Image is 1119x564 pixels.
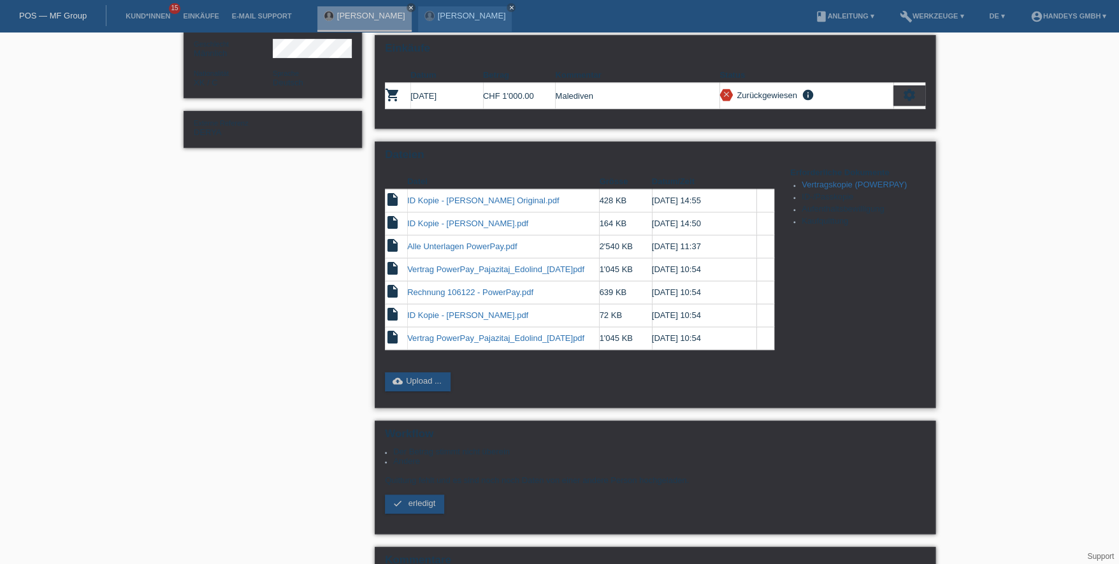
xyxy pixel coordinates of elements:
a: Vertrag PowerPay_Pajazitaj_Edolind_[DATE]pdf [407,333,584,343]
li: Aufenthaltsbewilligung [802,204,925,216]
a: E-Mail Support [226,12,298,20]
a: cloud_uploadUpload ... [385,372,451,391]
span: Nationalität [194,69,229,77]
a: [PERSON_NAME] [438,11,506,20]
span: Geschlecht [194,40,229,48]
a: check erledigt [385,495,444,514]
i: info [800,89,816,101]
td: 72 KB [599,304,651,327]
a: Einkäufe [177,12,225,20]
div: Zurückgewiesen [733,89,797,102]
td: CHF 1'000.00 [483,83,556,109]
div: DERYA [194,118,273,137]
i: book [814,10,827,23]
i: insert_drive_file [385,261,400,276]
i: check [393,498,403,509]
li: ID-/Passkopie [802,192,925,204]
th: Status [719,68,893,83]
td: 2'540 KB [599,235,651,258]
th: Betrag [483,68,556,83]
th: Datum/Zeit [652,174,756,189]
a: POS — MF Group [19,11,87,20]
i: account_circle [1030,10,1043,23]
td: [DATE] 10:54 [652,258,756,281]
i: cloud_upload [393,376,403,386]
h2: Einkäufe [385,42,925,61]
a: close [407,3,415,12]
td: 1'045 KB [599,258,651,281]
h2: Dateien [385,148,925,168]
a: Vertrag PowerPay_Pajazitaj_Edolind_[DATE]pdf [407,264,584,274]
td: [DATE] 14:55 [652,189,756,212]
li: Kaufquittung [802,216,925,228]
th: Grösse [599,174,651,189]
span: erledigt [408,498,436,508]
span: Deutsch [273,78,303,87]
i: close [508,4,514,11]
span: Externe Referenz [194,119,249,127]
i: insert_drive_file [385,215,400,230]
td: [DATE] 11:37 [652,235,756,258]
a: bookAnleitung ▾ [808,12,880,20]
i: settings [902,88,916,102]
td: [DATE] 10:54 [652,327,756,350]
a: account_circleHandeys GmbH ▾ [1023,12,1113,20]
span: Kosovo / C / 03.07.1996 [194,78,218,87]
i: insert_drive_file [385,329,400,345]
a: [PERSON_NAME] [337,11,405,20]
a: Kund*innen [119,12,177,20]
td: [DATE] 10:54 [652,304,756,327]
td: 428 KB [599,189,651,212]
i: POSP00027951 [385,87,400,103]
td: [DATE] [410,83,483,109]
i: insert_drive_file [385,307,400,322]
li: Andere [393,456,925,466]
i: insert_drive_file [385,238,400,253]
a: buildWerkzeuge ▾ [893,12,971,20]
a: close [507,3,516,12]
i: build [900,10,913,23]
a: ID Kopie - [PERSON_NAME] Original.pdf [407,196,559,205]
a: Rechnung 106122 - PowerPay.pdf [407,287,533,297]
th: Datum [410,68,483,83]
i: insert_drive_file [385,192,400,207]
span: Sprache [273,69,299,77]
td: 164 KB [599,212,651,235]
i: close [722,90,731,99]
i: close [408,4,414,11]
h4: Erforderliche Dokumente [790,168,925,177]
th: Datei [407,174,599,189]
td: [DATE] 10:54 [652,281,756,304]
a: DE ▾ [983,12,1011,20]
a: ID Kopie - [PERSON_NAME].pdf [407,310,528,320]
td: [DATE] 14:50 [652,212,756,235]
h2: Workflow [385,428,925,447]
td: Malediven [555,83,719,109]
a: Vertragskopie (POWERPAY) [802,180,907,189]
td: 1'045 KB [599,327,651,350]
div: Männlich [194,39,273,58]
span: 15 [169,3,180,14]
a: ID Kopie - [PERSON_NAME].pdf [407,219,528,228]
a: Alle Unterlagen PowerPay.pdf [407,242,517,251]
td: 639 KB [599,281,651,304]
li: Der Betrag stimmt nicht überein [393,447,925,456]
th: Kommentar [555,68,719,83]
a: Support [1087,552,1114,561]
div: Quittung fehlt und es sind noch noch Daten von einer andere Person hochgeladen. [385,447,925,523]
i: insert_drive_file [385,284,400,299]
